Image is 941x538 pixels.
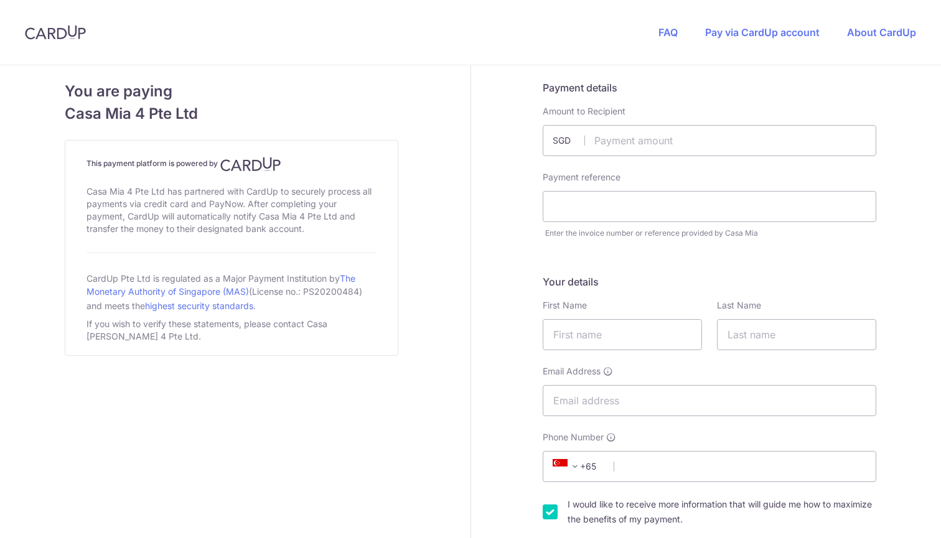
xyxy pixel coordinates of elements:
[220,157,281,172] img: CardUp
[543,365,601,378] span: Email Address
[545,227,876,239] div: Enter the invoice number or reference provided by Casa Mia
[25,25,86,40] img: CardUp
[568,497,876,527] label: I would like to receive more information that will guide me how to maximize the benefits of my pa...
[543,431,604,443] span: Phone Number
[87,315,377,345] div: If you wish to verify these statements, please contact Casa [PERSON_NAME] 4 Pte Ltd.
[145,300,253,311] a: highest security standards
[65,103,398,125] span: Casa Mia 4 Pte Ltd
[543,319,702,350] input: First name
[543,274,876,289] h5: Your details
[705,26,820,39] a: Pay via CardUp account
[543,125,876,156] input: Payment amount
[553,459,583,474] span: +65
[717,299,761,312] label: Last Name
[717,319,876,350] input: Last name
[543,299,587,312] label: First Name
[543,80,876,95] h5: Payment details
[87,268,377,315] div: CardUp Pte Ltd is regulated as a Major Payment Institution by (License no.: PS20200484) and meets...
[87,157,377,172] h4: This payment platform is powered by
[65,80,398,103] span: You are paying
[543,171,620,183] label: Payment reference
[549,459,605,474] span: +65
[658,26,678,39] a: FAQ
[847,26,916,39] a: About CardUp
[543,385,876,416] input: Email address
[543,105,625,118] label: Amount to Recipient
[87,183,377,238] div: Casa Mia 4 Pte Ltd has partnered with CardUp to securely process all payments via credit card and...
[553,134,585,147] span: SGD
